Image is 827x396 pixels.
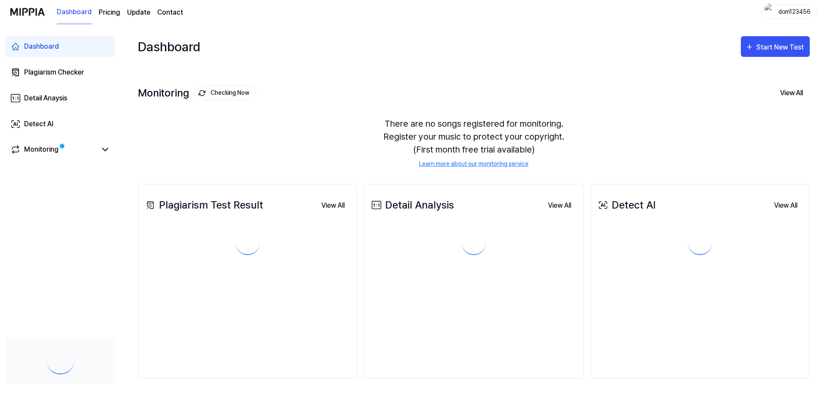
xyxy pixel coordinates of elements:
[138,107,810,179] div: There are no songs registered for monitoring. Register your music to protect your copyright. (Fir...
[24,41,59,52] div: Dashboard
[541,197,578,214] button: View All
[138,86,256,100] div: Monitoring
[194,86,256,100] button: Checking Now
[596,197,656,213] div: Detect AI
[5,36,115,57] a: Dashboard
[767,197,804,214] button: View All
[157,7,183,18] a: Contact
[314,197,351,214] button: View All
[24,144,59,155] div: Monitoring
[197,88,207,98] img: monitoring Icon
[5,62,115,83] a: Plagiarism Checker
[5,114,115,134] a: Detect AI
[756,42,805,53] div: Start New Test
[127,7,150,18] a: Update
[10,144,96,155] a: Monitoring
[777,7,811,16] div: dom123456
[24,119,53,129] div: Detect AI
[762,5,817,19] button: profiledom123456
[370,197,454,213] div: Detail Analysis
[767,196,804,214] a: View All
[314,196,351,214] a: View All
[765,3,775,21] img: profile
[24,93,67,103] div: Detail Anaysis
[143,197,263,213] div: Plagiarism Test Result
[773,84,810,102] button: View All
[24,67,84,78] div: Plagiarism Checker
[741,36,810,57] button: Start New Test
[5,88,115,109] a: Detail Anaysis
[138,33,200,60] div: Dashboard
[57,0,92,24] a: Dashboard
[99,7,120,18] a: Pricing
[541,196,578,214] a: View All
[419,159,529,168] a: Learn more about our monitoring service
